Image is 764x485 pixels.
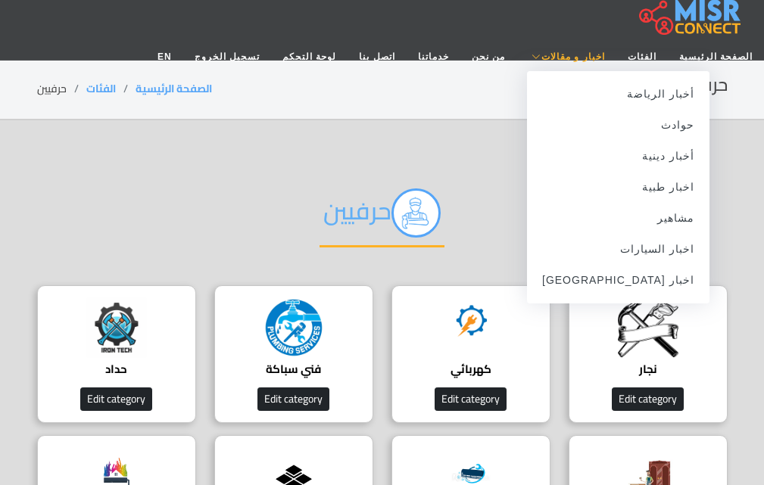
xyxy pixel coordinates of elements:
a: لوحة التحكم [271,42,348,71]
a: حداد Edit category [28,285,205,423]
a: اخبار السيارات [527,234,709,265]
h2: حرفيين [320,188,444,247]
a: اتصل بنا [348,42,406,71]
a: اخبار و مقالات [516,42,616,71]
button: Edit category [80,387,152,411]
a: EN [146,42,183,71]
img: qnz13NHl3l3g3dyq65jf.png [441,297,501,344]
a: الفئات [616,42,668,71]
img: Bfd9bQWgjSmqeMIx99hj.jpg [86,297,147,358]
a: خدماتنا [407,42,460,71]
h4: حداد [61,362,173,376]
a: اخبار طبية [527,172,709,203]
a: الصفحة الرئيسية [668,42,764,71]
li: حرفيين [37,81,86,97]
h4: كهربائي [415,362,527,376]
a: نجار Edit category [560,285,737,423]
a: مشاهير [527,203,709,234]
a: حوادث [527,110,709,141]
a: تسجيل الخروج [183,42,271,71]
a: فني سباكة Edit category [205,285,382,423]
img: حرفيين [391,188,441,238]
a: الصفحة الرئيسية [136,79,212,98]
button: Edit category [612,387,684,411]
a: أخبار دينية [527,141,709,172]
button: Edit category [435,387,507,411]
h4: نجار [592,362,704,376]
img: Vb7g2aSiXoQJyM50GJvx.jpg [618,297,678,358]
a: اخبار [GEOGRAPHIC_DATA] [527,265,709,296]
a: الفئات [86,79,116,98]
span: اخبار و مقالات [541,50,605,64]
button: Edit category [257,387,329,411]
h4: فني سباكة [238,362,350,376]
a: من نحن [460,42,516,71]
a: أخبار الرياضة [527,79,709,110]
img: m0g2eDwkoLwPIXJrfuH3.jpg [264,297,324,358]
a: كهربائي Edit category [382,285,560,423]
